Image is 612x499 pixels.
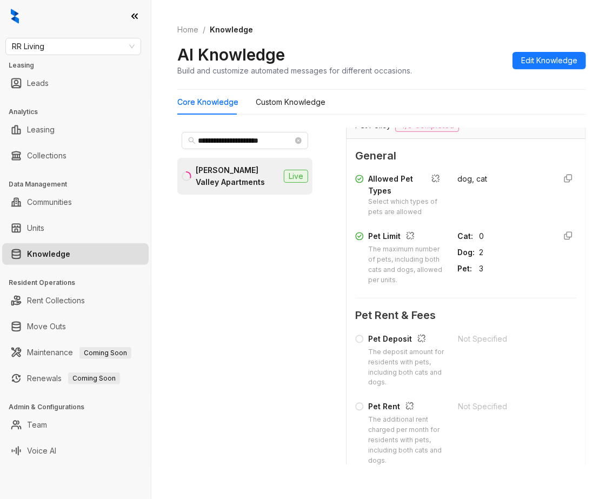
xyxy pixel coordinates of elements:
[27,243,70,265] a: Knowledge
[203,24,205,36] li: /
[458,333,548,345] div: Not Specified
[2,368,149,389] li: Renewals
[479,247,547,258] div: 2
[27,316,66,337] a: Move Outs
[188,137,196,144] span: search
[196,164,280,188] div: [PERSON_NAME] Valley Apartments
[79,347,131,359] span: Coming Soon
[368,197,444,217] div: Select which types of pets are allowed
[68,372,120,384] span: Coming Soon
[2,145,149,167] li: Collections
[513,52,586,69] button: Edit Knowledge
[2,217,149,239] li: Units
[177,44,285,65] h2: AI Knowledge
[177,96,238,108] div: Core Knowledge
[175,24,201,36] a: Home
[9,179,151,189] h3: Data Management
[457,230,475,242] div: Cat :
[2,290,149,311] li: Rent Collections
[12,38,135,55] span: RR Living
[457,247,475,258] div: Dog :
[2,119,149,141] li: Leasing
[9,402,151,412] h3: Admin & Configurations
[521,55,577,66] span: Edit Knowledge
[295,137,302,144] span: close-circle
[27,119,55,141] a: Leasing
[368,230,444,244] div: Pet Limit
[27,191,72,213] a: Communities
[2,72,149,94] li: Leads
[256,96,325,108] div: Custom Knowledge
[177,65,412,76] div: Build and customize automated messages for different occasions.
[27,217,44,239] a: Units
[458,401,548,412] div: Not Specified
[368,401,445,415] div: Pet Rent
[368,333,445,347] div: Pet Deposit
[284,170,308,183] span: Live
[2,414,149,436] li: Team
[368,347,445,388] div: The deposit amount for residents with pets, including both cats and dogs.
[368,173,444,197] div: Allowed Pet Types
[2,342,149,363] li: Maintenance
[9,61,151,70] h3: Leasing
[27,440,56,462] a: Voice AI
[355,307,577,324] span: Pet Rent & Fees
[2,440,149,462] li: Voice AI
[368,244,444,285] div: The maximum number of pets, including both cats and dogs, allowed per units.
[27,290,85,311] a: Rent Collections
[2,191,149,213] li: Communities
[9,107,151,117] h3: Analytics
[355,148,577,164] span: General
[27,368,120,389] a: RenewalsComing Soon
[479,230,547,242] div: 0
[27,414,47,436] a: Team
[368,415,445,465] div: The additional rent charged per month for residents with pets, including both cats and dogs.
[2,316,149,337] li: Move Outs
[27,72,49,94] a: Leads
[27,145,66,167] a: Collections
[479,263,547,275] div: 3
[210,25,253,34] span: Knowledge
[11,9,19,24] img: logo
[9,278,151,288] h3: Resident Operations
[457,174,487,183] span: dog, cat
[457,263,475,275] div: Pet :
[2,243,149,265] li: Knowledge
